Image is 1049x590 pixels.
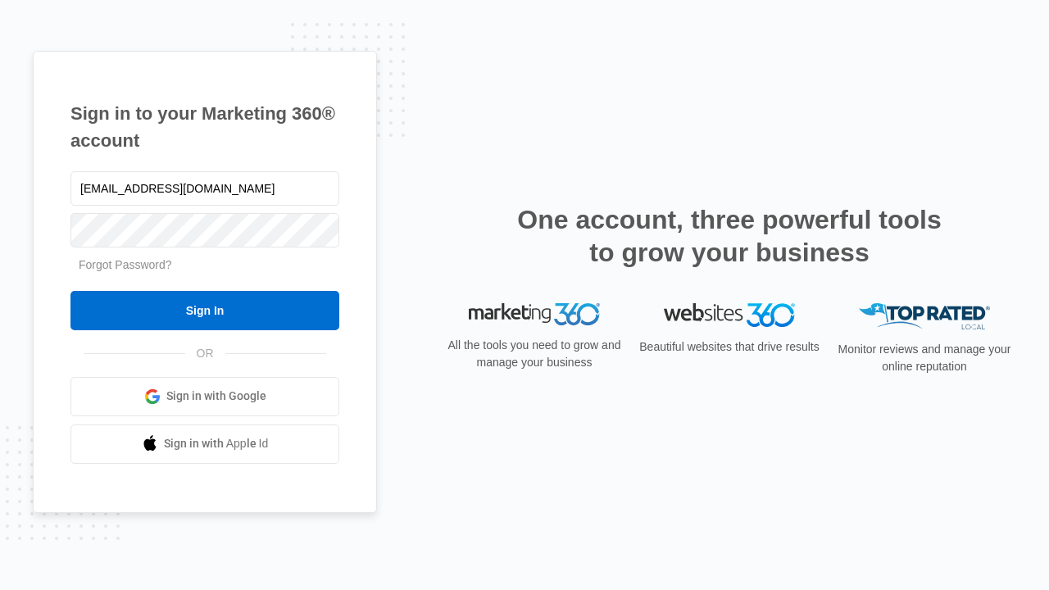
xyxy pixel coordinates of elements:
[70,291,339,330] input: Sign In
[833,341,1016,375] p: Monitor reviews and manage your online reputation
[79,258,172,271] a: Forgot Password?
[859,303,990,330] img: Top Rated Local
[70,424,339,464] a: Sign in with Apple Id
[512,203,947,269] h2: One account, three powerful tools to grow your business
[166,388,266,405] span: Sign in with Google
[164,435,269,452] span: Sign in with Apple Id
[70,171,339,206] input: Email
[664,303,795,327] img: Websites 360
[185,345,225,362] span: OR
[469,303,600,326] img: Marketing 360
[70,377,339,416] a: Sign in with Google
[443,337,626,371] p: All the tools you need to grow and manage your business
[638,338,821,356] p: Beautiful websites that drive results
[70,100,339,154] h1: Sign in to your Marketing 360® account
